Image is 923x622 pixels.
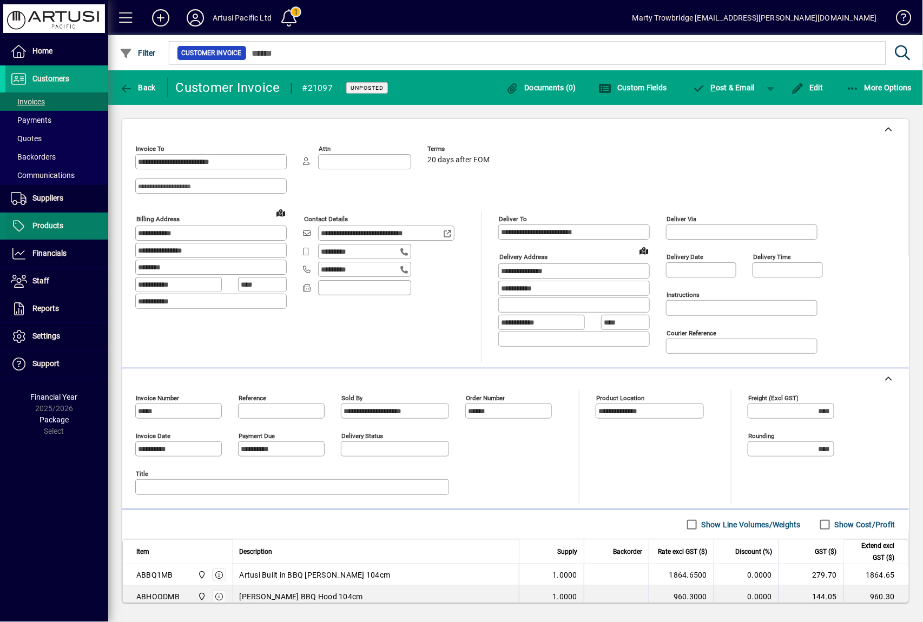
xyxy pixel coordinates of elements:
[319,145,331,153] mat-label: Attn
[239,432,275,440] mat-label: Payment due
[667,215,696,223] mat-label: Deliver via
[341,432,383,440] mat-label: Delivery status
[753,253,791,261] mat-label: Delivery time
[176,79,280,96] div: Customer Invoice
[239,394,266,402] mat-label: Reference
[748,432,774,440] mat-label: Rounding
[788,78,826,97] button: Edit
[120,49,156,57] span: Filter
[714,586,779,607] td: 0.0000
[178,8,213,28] button: Profile
[32,332,60,340] span: Settings
[599,83,667,92] span: Custom Fields
[667,329,716,337] mat-label: Courier Reference
[5,148,108,166] a: Backorders
[213,9,272,27] div: Artusi Pacific Ltd
[136,145,164,153] mat-label: Invoice To
[833,519,895,530] label: Show Cost/Profit
[32,359,60,368] span: Support
[748,394,799,402] mat-label: Freight (excl GST)
[693,83,755,92] span: ost & Email
[632,9,877,27] div: Marty Trowbridge [EMAIL_ADDRESS][PERSON_NAME][DOMAIN_NAME]
[5,323,108,350] a: Settings
[32,47,52,55] span: Home
[32,276,49,285] span: Staff
[735,546,772,558] span: Discount (%)
[5,185,108,212] a: Suppliers
[240,546,273,558] span: Description
[5,111,108,129] a: Payments
[31,393,78,401] span: Financial Year
[553,570,578,580] span: 1.0000
[711,83,716,92] span: P
[5,129,108,148] a: Quotes
[667,291,700,299] mat-label: Instructions
[557,546,577,558] span: Supply
[553,591,578,602] span: 1.0000
[117,78,159,97] button: Back
[5,38,108,65] a: Home
[846,83,912,92] span: More Options
[143,8,178,28] button: Add
[5,240,108,267] a: Financials
[779,564,843,586] td: 279.70
[136,546,149,558] span: Item
[195,591,207,603] span: Main Warehouse
[351,84,384,91] span: Unposted
[596,78,670,97] button: Custom Fields
[466,394,505,402] mat-label: Order number
[108,78,168,97] app-page-header-button: Back
[195,569,207,581] span: Main Warehouse
[843,564,908,586] td: 1864.65
[341,394,362,402] mat-label: Sold by
[658,546,707,558] span: Rate excl GST ($)
[851,540,895,564] span: Extend excl GST ($)
[240,591,363,602] span: [PERSON_NAME] BBQ Hood 104cm
[499,215,527,223] mat-label: Deliver To
[779,586,843,607] td: 144.05
[32,74,69,83] span: Customers
[32,221,63,230] span: Products
[240,570,391,580] span: Artusi Built in BBQ [PERSON_NAME] 104cm
[5,92,108,111] a: Invoices
[302,80,333,97] div: #21097
[32,249,67,257] span: Financials
[5,295,108,322] a: Reports
[503,78,579,97] button: Documents (0)
[656,591,707,602] div: 960.3000
[117,43,159,63] button: Filter
[136,470,148,478] mat-label: Title
[635,242,652,259] a: View on map
[815,546,837,558] span: GST ($)
[136,394,179,402] mat-label: Invoice number
[272,204,289,221] a: View on map
[427,156,490,164] span: 20 days after EOM
[11,153,56,161] span: Backorders
[11,171,75,180] span: Communications
[687,78,761,97] button: Post & Email
[714,564,779,586] td: 0.0000
[843,78,915,97] button: More Options
[182,48,242,58] span: Customer Invoice
[700,519,801,530] label: Show Line Volumes/Weights
[32,304,59,313] span: Reports
[613,546,642,558] span: Backorder
[5,268,108,295] a: Staff
[5,350,108,378] a: Support
[11,134,42,143] span: Quotes
[596,394,644,402] mat-label: Product location
[120,83,156,92] span: Back
[427,145,492,153] span: Terms
[32,194,63,202] span: Suppliers
[39,415,69,424] span: Package
[667,253,703,261] mat-label: Delivery date
[136,570,173,580] div: ABBQ1MB
[136,432,170,440] mat-label: Invoice date
[5,213,108,240] a: Products
[11,116,51,124] span: Payments
[136,591,180,602] div: ABHOODMB
[656,570,707,580] div: 1864.6500
[888,2,909,37] a: Knowledge Base
[5,166,108,184] a: Communications
[843,586,908,607] td: 960.30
